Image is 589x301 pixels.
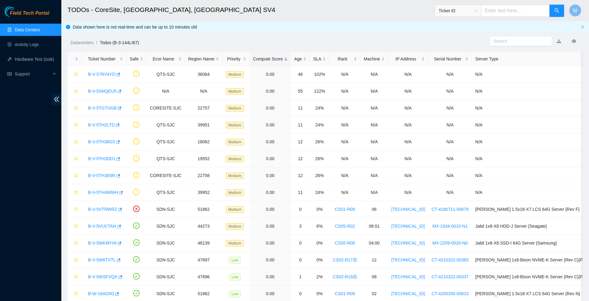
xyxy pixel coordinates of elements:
[147,167,185,184] td: CORESITE-SJC
[88,173,115,178] a: B-V-5TH3E6R
[147,83,185,100] td: N/A
[133,206,140,212] span: close-circle
[185,218,223,235] td: 44273
[71,272,78,282] button: star
[291,184,310,201] td: 11
[554,8,559,14] span: search
[335,291,355,296] a: CS01-R09
[71,69,78,79] button: star
[185,268,223,285] td: 47696
[52,94,61,105] span: double-left
[226,240,244,247] span: Medium
[10,10,49,16] span: Field Tech Portal
[88,274,117,279] a: B-V-5WSFVQX
[391,291,425,296] a: [TECHNICAL_ID]
[569,4,581,17] button: M
[310,184,329,201] td: 24%
[147,117,185,133] td: QTS-SJC
[71,120,78,130] button: star
[74,89,78,94] span: star
[439,6,477,15] span: Ticket ID
[329,150,360,167] td: N/A
[481,5,550,17] input: Enter text here...
[310,150,329,167] td: 26%
[432,207,469,212] a: CT-4190711-00079
[557,39,561,44] a: download
[71,289,78,299] button: star
[185,184,223,201] td: 39952
[71,204,78,214] button: star
[428,133,472,150] td: N/A
[100,40,139,45] a: Todos (B-3-144LI67)
[310,83,329,100] td: 122%
[96,40,97,45] span: /
[310,252,329,268] td: 0%
[291,100,310,117] td: 11
[310,218,329,235] td: 6%
[15,57,54,62] a: Hardware Test (isok)
[310,235,329,252] td: 0%
[133,138,140,145] span: exclamation-circle
[71,103,78,113] button: star
[226,122,244,129] span: Medium
[572,39,576,43] span: eye
[74,190,78,195] span: star
[310,133,329,150] td: 26%
[88,291,114,296] a: B-W-16ADIIG
[133,189,140,195] span: exclamation-circle
[291,167,310,184] td: 12
[360,201,388,218] td: 06
[133,71,140,77] span: exclamation-circle
[133,239,140,246] span: check-circle
[185,201,223,218] td: 51862
[71,137,78,147] button: star
[310,201,329,218] td: 0%
[229,257,241,264] span: Low
[329,184,360,201] td: N/A
[552,36,566,46] button: download
[360,83,388,100] td: N/A
[310,117,329,133] td: 24%
[226,223,244,230] span: Medium
[7,72,12,76] span: read
[250,133,291,150] td: 0.00
[88,224,116,229] a: B-V-5VUCTAN
[291,133,310,150] td: 12
[432,257,469,262] a: CT-4210322-00383
[185,117,223,133] td: 39951
[133,121,140,128] span: exclamation-circle
[74,123,78,128] span: star
[333,274,357,279] a: CS02-R19lock
[360,218,388,235] td: 08:01
[71,86,78,96] button: star
[88,241,117,245] a: B-V-5WK6HYA
[291,66,310,83] td: 46
[74,224,78,229] span: star
[229,274,241,280] span: Low
[133,222,140,229] span: check-circle
[291,117,310,133] td: 11
[250,83,291,100] td: 0.00
[428,184,472,201] td: N/A
[360,268,388,285] td: 08
[147,66,185,83] td: QTS-SJC
[360,252,388,268] td: 12
[428,100,472,117] td: N/A
[88,139,115,144] a: B-V-5TH36G5
[329,66,360,83] td: N/A
[71,40,94,45] a: Datacenters
[229,291,241,297] span: Low
[74,156,78,161] span: star
[391,224,425,229] a: [TECHNICAL_ID]
[335,241,355,245] a: CS05-R08
[226,139,244,145] span: Medium
[391,257,425,262] a: [TECHNICAL_ID]
[185,167,223,184] td: 22758
[250,117,291,133] td: 0.00
[250,150,291,167] td: 0.00
[388,83,428,100] td: N/A
[428,150,472,167] td: N/A
[360,133,388,150] td: N/A
[71,255,78,265] button: star
[250,66,291,83] td: 0.00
